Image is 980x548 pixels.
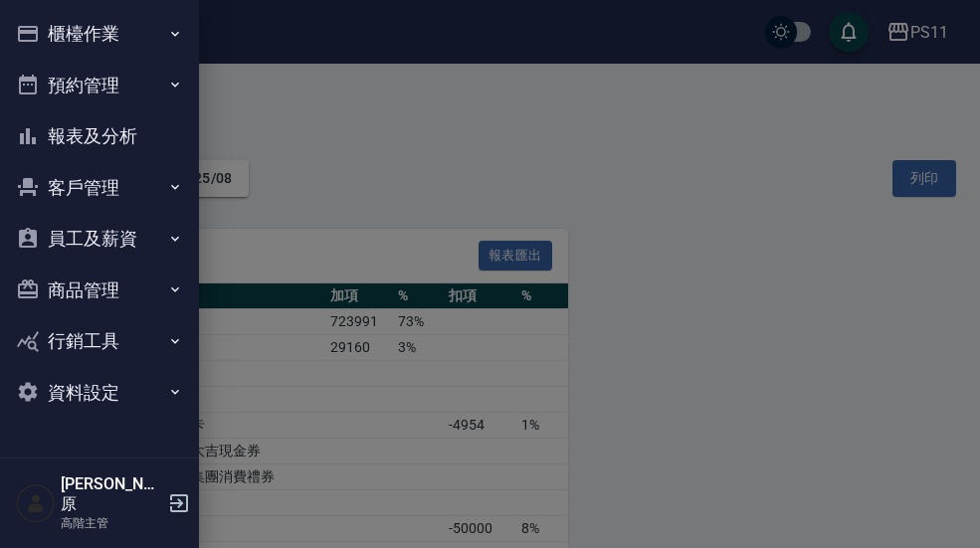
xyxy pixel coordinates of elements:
button: 員工及薪資 [8,213,191,265]
button: 櫃檯作業 [8,8,191,60]
h5: [PERSON_NAME]原 [61,474,162,514]
button: 報表及分析 [8,110,191,162]
button: 預約管理 [8,60,191,111]
button: 資料設定 [8,367,191,419]
button: 客戶管理 [8,162,191,214]
button: 行銷工具 [8,315,191,367]
button: 商品管理 [8,265,191,316]
img: Person [16,483,56,523]
p: 高階主管 [61,514,162,532]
